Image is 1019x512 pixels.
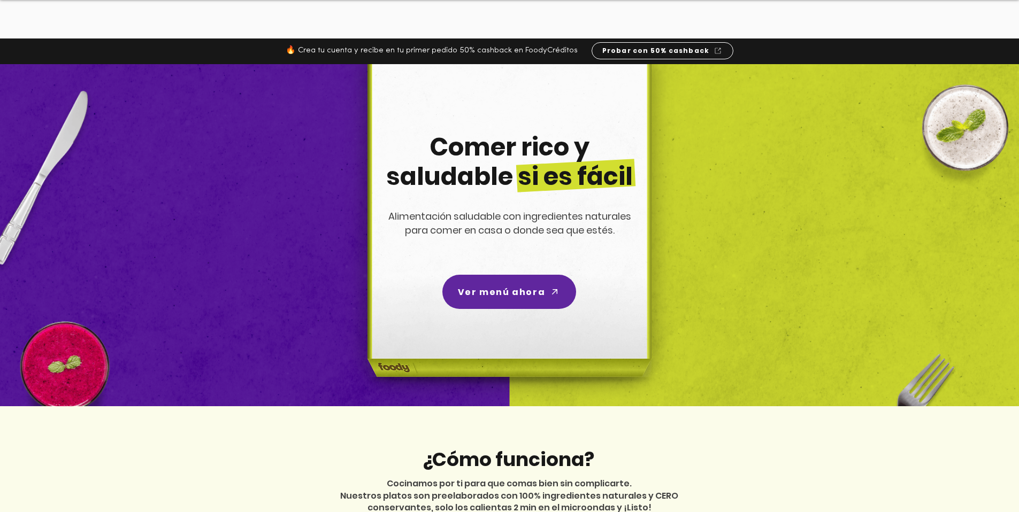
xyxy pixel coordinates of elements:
span: 🔥 Crea tu cuenta y recibe en tu primer pedido 50% cashback en FoodyCréditos [286,46,578,55]
a: Ver menú ahora [442,275,576,309]
span: Comer rico y saludable si es fácil [386,130,633,193]
span: ¿Cómo funciona? [422,446,594,473]
a: Probar con 50% cashback [592,42,733,59]
span: Ver menú ahora [458,285,545,299]
span: Probar con 50% cashback [602,46,710,56]
span: Alimentación saludable con ingredientes naturales para comer en casa o donde sea que estés. [388,210,631,237]
img: headline-center-compress.png [338,64,678,406]
span: Cocinamos por ti para que comas bien sin complicarte. [387,477,632,490]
